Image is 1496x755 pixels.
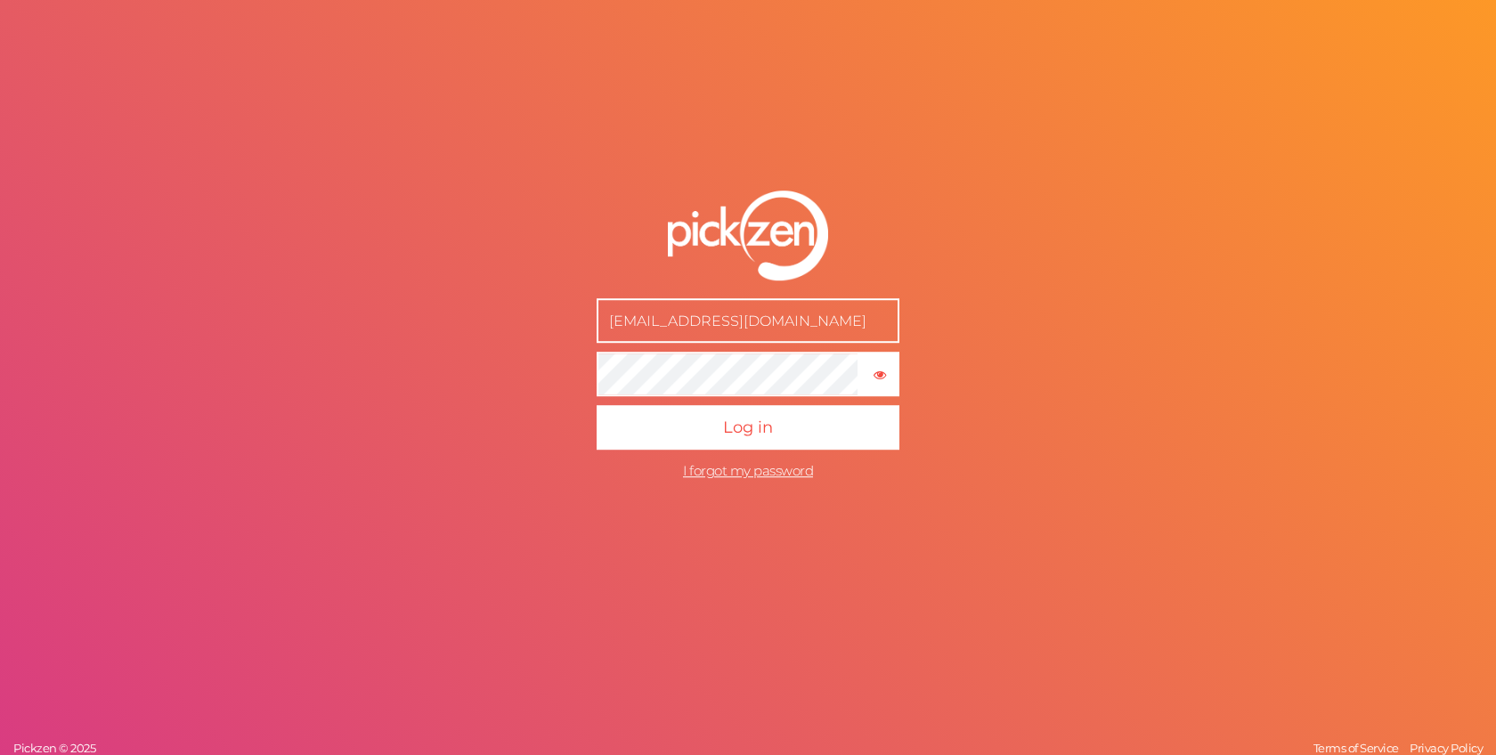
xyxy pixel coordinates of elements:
[597,299,899,344] input: E-mail
[1405,741,1487,755] a: Privacy Policy
[1309,741,1403,755] a: Terms of Service
[1313,741,1399,755] span: Terms of Service
[683,463,813,480] a: I forgot my password
[1410,741,1483,755] span: Privacy Policy
[597,406,899,451] button: Log in
[723,418,773,438] span: Log in
[9,741,100,755] a: Pickzen © 2025
[668,191,828,281] img: pz-logo-white.png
